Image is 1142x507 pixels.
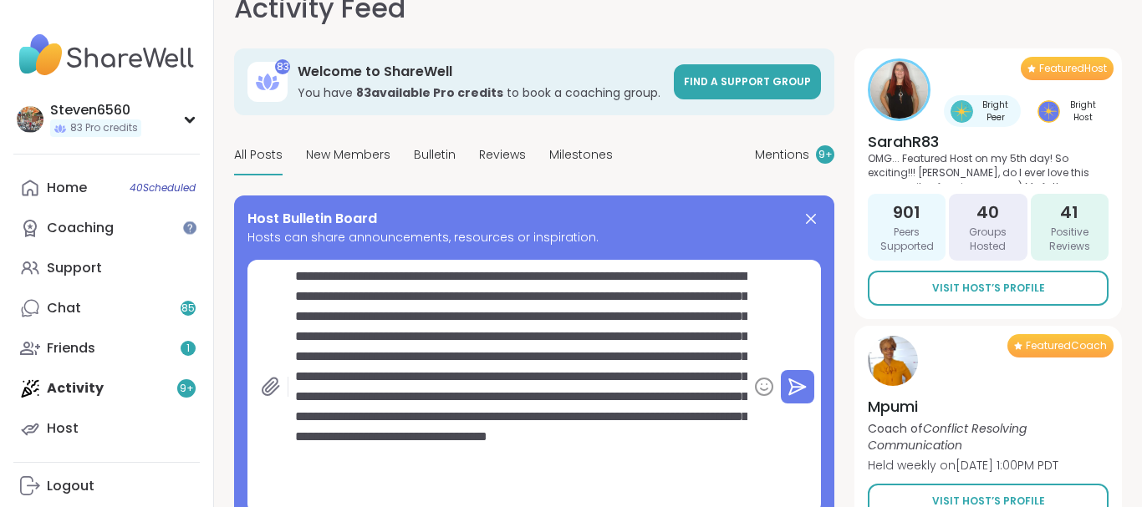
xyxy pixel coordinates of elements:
a: Coaching [13,209,200,249]
h3: You have to book a coaching group. [298,85,664,102]
h3: Welcome to ShareWell [298,63,664,82]
img: Bright Host [1037,101,1060,124]
span: 1 [186,342,190,357]
h4: SarahR83 [868,132,1109,153]
span: Bulletin [414,147,456,165]
img: ShareWell Nav Logo [13,27,200,85]
div: Coaching [47,220,114,238]
span: 40 Scheduled [130,182,196,195]
p: Coach of [868,421,1109,454]
a: Visit Host’s Profile [868,271,1109,307]
span: Bright Peer [976,99,1014,124]
div: Logout [47,478,94,496]
a: Host [13,409,200,449]
a: Chat85 [13,289,200,329]
a: Home40Scheduled [13,169,200,209]
span: Hosts can share announcements, resources or inspiration. [247,230,821,247]
div: Host [47,420,79,439]
span: 85 [181,302,195,317]
img: SarahR83 [870,62,928,119]
span: Host Bulletin Board [247,210,377,230]
img: Bright Peer [951,101,973,124]
span: Featured Coach [1026,340,1107,353]
div: Friends [47,340,95,358]
span: 9 + [818,149,833,163]
b: 83 available Pro credit s [356,85,503,102]
div: Support [47,260,102,278]
div: Steven6560 [50,102,141,120]
span: Positive Reviews [1037,226,1102,255]
span: 901 [893,201,920,225]
span: Peers Supported [874,226,939,255]
span: Visit Host’s Profile [932,281,1045,297]
p: Held weekly on [DATE] 1:00PM PDT [868,458,1109,474]
a: Logout [13,467,200,507]
span: Reviews [479,147,526,165]
span: Milestones [549,147,613,165]
span: Mentions [755,147,809,165]
h4: Mpumi [868,397,1109,418]
img: Steven6560 [17,107,43,134]
iframe: Spotlight [183,221,196,235]
span: Featured Host [1039,63,1107,76]
a: Support [13,249,200,289]
span: Bright Host [1063,99,1102,124]
span: 41 [1060,201,1078,225]
span: New Members [306,147,390,165]
div: Chat [47,300,81,318]
span: 83 Pro credits [70,122,138,136]
a: Friends1 [13,329,200,369]
a: Find a support group [674,65,821,100]
div: 83 [275,60,290,75]
div: Home [47,180,87,198]
span: Groups Hosted [956,226,1020,255]
span: All Posts [234,147,283,165]
img: Mpumi [868,337,918,387]
span: Find a support group [684,75,811,89]
p: OMG... Featured Host on my 5th day! So exciting!!! [PERSON_NAME], do I ever love this community o... [868,153,1109,185]
i: Conflict Resolving Communication [868,421,1027,454]
span: 40 [976,201,999,225]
